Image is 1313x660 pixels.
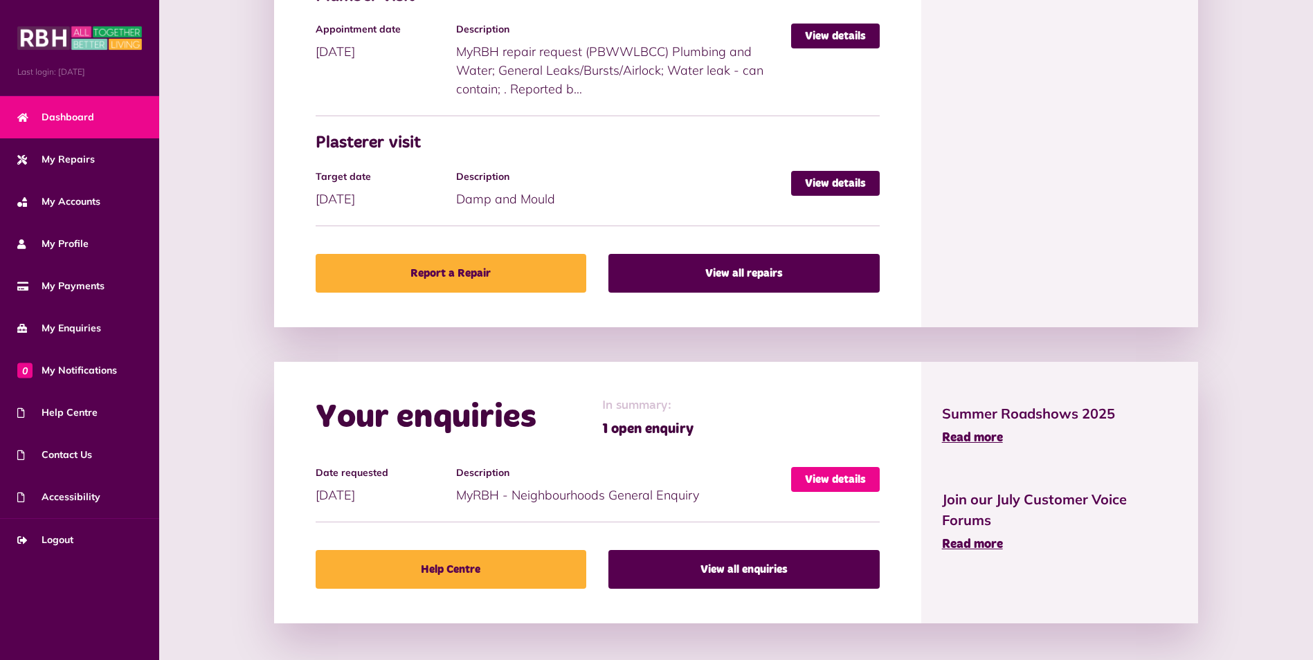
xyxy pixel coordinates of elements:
[791,467,880,492] a: View details
[316,171,457,208] div: [DATE]
[456,171,784,183] h4: Description
[942,489,1178,531] span: Join our July Customer Voice Forums
[456,171,790,208] div: Damp and Mould
[316,24,450,35] h4: Appointment date
[17,405,98,420] span: Help Centre
[17,448,92,462] span: Contact Us
[17,66,142,78] span: Last login: [DATE]
[17,533,73,547] span: Logout
[17,237,89,251] span: My Profile
[602,396,694,415] span: In summary:
[456,24,790,98] div: MyRBH repair request (PBWWLBCC) Plumbing and Water; General Leaks/Bursts/Airlock; Water leak - ca...
[456,24,784,35] h4: Description
[942,403,1178,424] span: Summer Roadshows 2025
[316,398,536,438] h2: Your enquiries
[17,279,105,293] span: My Payments
[602,419,694,439] span: 1 open enquiry
[791,171,880,196] a: View details
[608,254,879,293] a: View all repairs
[316,550,586,589] a: Help Centre
[17,24,142,52] img: MyRBH
[942,489,1178,554] a: Join our July Customer Voice Forums Read more
[17,194,100,209] span: My Accounts
[316,134,880,154] h3: Plasterer visit
[942,538,1003,551] span: Read more
[17,490,100,504] span: Accessibility
[17,321,101,336] span: My Enquiries
[17,110,94,125] span: Dashboard
[316,467,457,504] div: [DATE]
[456,467,790,504] div: MyRBH - Neighbourhoods General Enquiry
[316,171,450,183] h4: Target date
[316,467,450,479] h4: Date requested
[942,403,1178,448] a: Summer Roadshows 2025 Read more
[316,24,457,61] div: [DATE]
[456,467,784,479] h4: Description
[17,363,117,378] span: My Notifications
[791,24,880,48] a: View details
[17,152,95,167] span: My Repairs
[17,363,33,378] span: 0
[608,550,879,589] a: View all enquiries
[942,432,1003,444] span: Read more
[316,254,586,293] a: Report a Repair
